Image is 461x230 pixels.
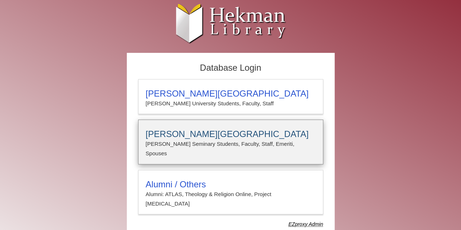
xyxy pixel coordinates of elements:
[146,190,316,209] p: Alumni: ATLAS, Theology & Religion Online, Project [MEDICAL_DATA]
[146,129,316,139] h3: [PERSON_NAME][GEOGRAPHIC_DATA]
[146,179,316,190] h3: Alumni / Others
[138,120,323,164] a: [PERSON_NAME][GEOGRAPHIC_DATA][PERSON_NAME] Seminary Students, Faculty, Staff, Emeriti, Spouses
[146,89,316,99] h3: [PERSON_NAME][GEOGRAPHIC_DATA]
[134,61,327,75] h2: Database Login
[146,179,316,209] summary: Alumni / OthersAlumni: ATLAS, Theology & Religion Online, Project [MEDICAL_DATA]
[146,139,316,159] p: [PERSON_NAME] Seminary Students, Faculty, Staff, Emeriti, Spouses
[138,79,323,114] a: [PERSON_NAME][GEOGRAPHIC_DATA][PERSON_NAME] University Students, Faculty, Staff
[146,99,316,108] p: [PERSON_NAME] University Students, Faculty, Staff
[288,221,323,227] dfn: Use Alumni login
